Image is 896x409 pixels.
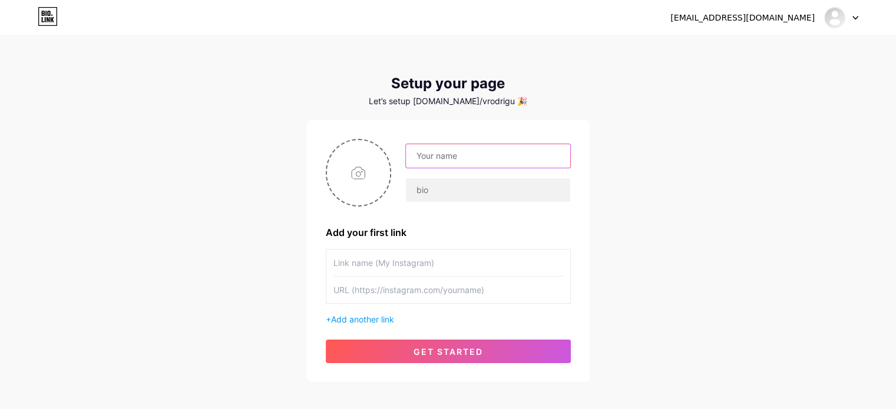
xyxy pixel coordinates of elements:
div: Setup your page [307,75,590,92]
span: get started [414,347,483,357]
input: bio [406,178,570,202]
span: Add another link [331,314,394,324]
input: Link name (My Instagram) [333,250,563,276]
img: V. Rodrigues [824,6,846,29]
div: Add your first link [326,225,571,240]
div: Let’s setup [DOMAIN_NAME]/vrodrigu 🎉 [307,97,590,106]
div: [EMAIL_ADDRESS][DOMAIN_NAME] [670,12,815,24]
div: + [326,313,571,325]
input: Your name [406,144,570,168]
input: URL (https://instagram.com/yourname) [333,277,563,303]
button: get started [326,340,571,363]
